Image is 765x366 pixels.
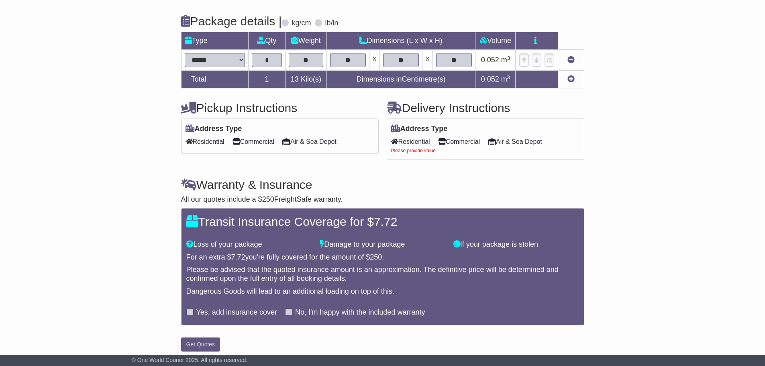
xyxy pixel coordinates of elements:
[370,253,382,261] span: 250
[488,135,542,148] span: Air & Sea Depot
[325,19,338,28] label: lb/in
[316,240,449,249] div: Damage to your package
[186,135,224,148] span: Residential
[286,32,327,50] td: Weight
[391,125,448,133] label: Address Type
[182,240,316,249] div: Loss of your package
[181,101,379,115] h4: Pickup Instructions
[186,266,579,283] div: Please be advised that the quoted insurance amount is an approximation. The definitive price will...
[282,135,337,148] span: Air & Sea Depot
[292,19,311,28] label: kg/cm
[248,32,286,50] td: Qty
[181,178,584,191] h4: Warranty & Insurance
[181,195,584,204] div: All our quotes include a $ FreightSafe warranty.
[181,14,282,28] h4: Package details |
[391,148,580,153] div: Please provide value
[374,215,397,228] span: 7.72
[233,135,274,148] span: Commercial
[248,71,286,88] td: 1
[326,32,475,50] td: Dimensions (L x W x H)
[422,50,433,71] td: x
[501,75,510,83] span: m
[387,101,584,115] h4: Delivery Instructions
[181,71,248,88] td: Total
[449,240,583,249] div: If your package is stolen
[196,308,277,317] label: Yes, add insurance cover
[481,75,499,83] span: 0.052
[567,56,575,64] a: Remove this item
[481,56,499,64] span: 0.052
[186,253,579,262] div: For an extra $ you're fully covered for the amount of $ .
[186,125,242,133] label: Address Type
[181,337,220,352] button: Get Quotes
[391,135,430,148] span: Residential
[231,253,245,261] span: 7.72
[186,215,579,228] h4: Transit Insurance Coverage for $
[475,32,516,50] td: Volume
[501,56,510,64] span: m
[181,32,248,50] td: Type
[262,195,274,203] span: 250
[295,308,425,317] label: No, I'm happy with the included warranty
[567,75,575,83] a: Add new item
[132,357,248,363] span: © One World Courier 2025. All rights reserved.
[186,287,579,296] div: Dangerous Goods will lead to an additional loading on top of this.
[286,71,327,88] td: Kilo(s)
[369,50,379,71] td: x
[507,55,510,61] sup: 3
[507,74,510,80] sup: 3
[438,135,480,148] span: Commercial
[326,71,475,88] td: Dimensions in Centimetre(s)
[291,75,299,83] span: 13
